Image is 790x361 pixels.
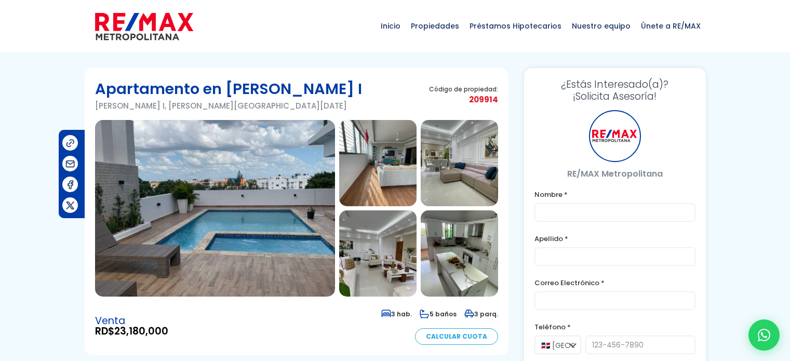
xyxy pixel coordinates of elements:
span: 3 hab. [381,310,412,318]
img: Compartir [65,158,76,169]
label: Nombre * [534,188,695,201]
span: RD$ [95,326,168,337]
img: Compartir [65,200,76,211]
h3: ¡Solicita Asesoría! [534,78,695,102]
img: Apartamento en Alma Rosa I [421,210,498,297]
img: Apartamento en Alma Rosa I [339,120,417,206]
span: Inicio [376,10,406,42]
img: remax-metropolitana-logo [95,11,193,42]
input: 123-456-7890 [585,336,695,354]
span: Nuestro equipo [567,10,636,42]
span: 23,180,000 [114,324,168,338]
span: 5 baños [420,310,457,318]
label: Apellido * [534,232,695,245]
span: 209914 [429,93,498,106]
img: Compartir [65,179,76,190]
p: [PERSON_NAME] I, [PERSON_NAME][GEOGRAPHIC_DATA][DATE] [95,99,362,112]
img: Apartamento en Alma Rosa I [421,120,498,206]
a: Calcular Cuota [415,328,498,345]
h1: Apartamento en [PERSON_NAME] I [95,78,362,99]
img: Apartamento en Alma Rosa I [339,210,417,297]
label: Correo Electrónico * [534,276,695,289]
span: Propiedades [406,10,464,42]
span: Préstamos Hipotecarios [464,10,567,42]
span: Código de propiedad: [429,85,498,93]
span: ¿Estás Interesado(a)? [534,78,695,90]
img: Compartir [65,138,76,149]
span: Venta [95,316,168,326]
div: RE/MAX Metropolitana [589,110,641,162]
img: Apartamento en Alma Rosa I [95,120,335,297]
span: Únete a RE/MAX [636,10,706,42]
label: Teléfono * [534,320,695,333]
p: RE/MAX Metropolitana [534,167,695,180]
span: 3 parq. [464,310,498,318]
